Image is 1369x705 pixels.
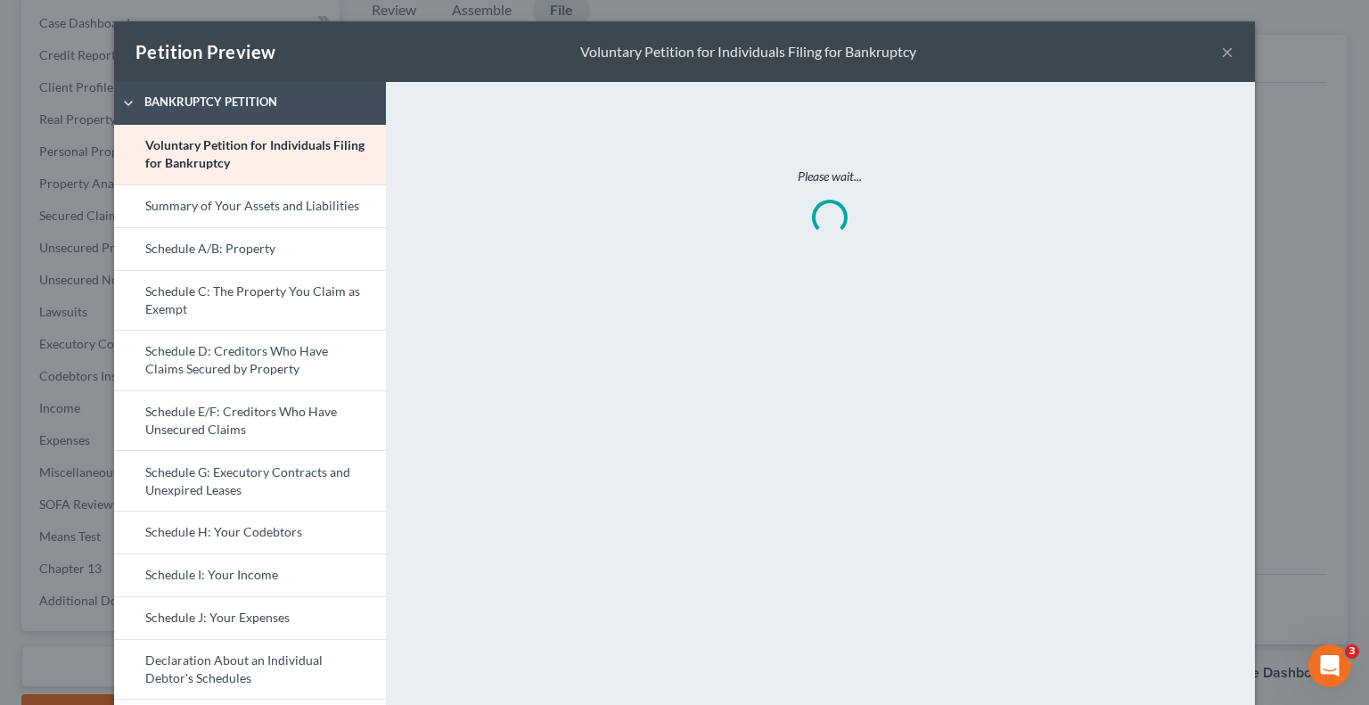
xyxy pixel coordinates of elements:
a: Schedule H: Your Codebtors [114,511,386,553]
a: Declaration About an Individual Debtor's Schedules [114,639,386,700]
span: Bankruptcy Petition [135,94,388,111]
a: Schedule A/B: Property [114,227,386,270]
iframe: Intercom live chat [1308,644,1351,687]
div: Voluntary Petition for Individuals Filing for Bankruptcy [580,42,916,62]
span: 3 [1345,644,1359,659]
a: Voluntary Petition for Individuals Filing for Bankruptcy [114,125,386,184]
a: Schedule I: Your Income [114,553,386,596]
a: Schedule J: Your Expenses [114,596,386,639]
a: Schedule E/F: Creditors Who Have Unsecured Claims [114,390,386,451]
a: Bankruptcy Petition [114,82,386,125]
div: Petition Preview [135,39,275,64]
button: × [1221,41,1234,62]
a: Summary of Your Assets and Liabilities [114,184,386,227]
p: Please wait... [489,168,1169,185]
a: Schedule C: The Property You Claim as Exempt [114,270,386,331]
a: Schedule D: Creditors Who Have Claims Secured by Property [114,330,386,390]
a: Schedule G: Executory Contracts and Unexpired Leases [114,450,386,511]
